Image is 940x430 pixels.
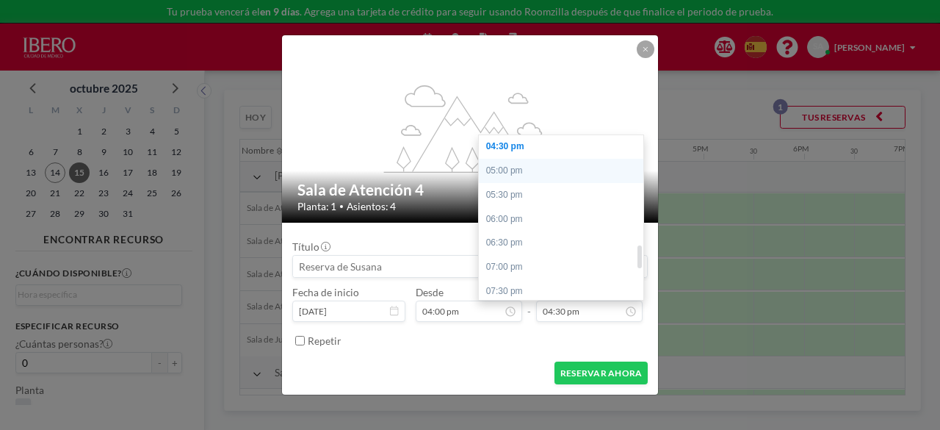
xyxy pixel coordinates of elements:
label: Desde [416,286,444,298]
div: 04:30 pm [479,135,651,159]
button: RESERVAR AHORA [554,362,648,384]
div: 07:00 pm [479,255,651,279]
input: Reserva de Susana [293,256,647,277]
label: Fecha de inicio [292,286,359,298]
div: 05:30 pm [479,183,651,207]
span: Planta: 1 [297,200,336,212]
div: 06:30 pm [479,231,651,255]
label: Repetir [308,334,341,347]
span: Asientos: 4 [347,200,396,212]
span: • [339,201,344,211]
div: 07:30 pm [479,279,651,304]
div: 05:00 pm [479,159,651,183]
h2: Sala de Atención 4 [297,181,645,200]
label: Título [292,240,330,253]
span: - [527,290,531,318]
div: 06:00 pm [479,207,651,232]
